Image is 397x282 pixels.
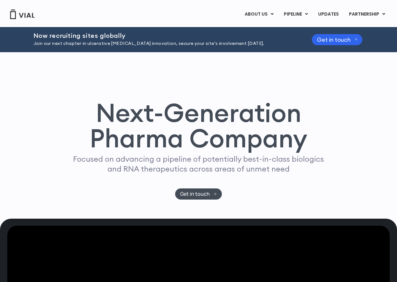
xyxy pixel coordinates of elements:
[344,9,390,20] a: PARTNERSHIPMenu Toggle
[313,9,344,20] a: UPDATES
[317,37,351,42] span: Get in touch
[61,100,336,151] h1: Next-Generation Pharma Company
[71,154,327,174] p: Focused on advancing a pipeline of potentially best-in-class biologics and RNA therapeutics acros...
[279,9,313,20] a: PIPELINEMenu Toggle
[180,192,210,196] span: Get in touch
[175,188,222,200] a: Get in touch
[10,10,35,19] img: Vial Logo
[33,40,296,47] p: Join our next chapter in ulcerative [MEDICAL_DATA] innovation, secure your site’s involvement [DA...
[240,9,278,20] a: ABOUT USMenu Toggle
[312,34,363,45] a: Get in touch
[33,32,296,39] h2: Now recruiting sites globally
